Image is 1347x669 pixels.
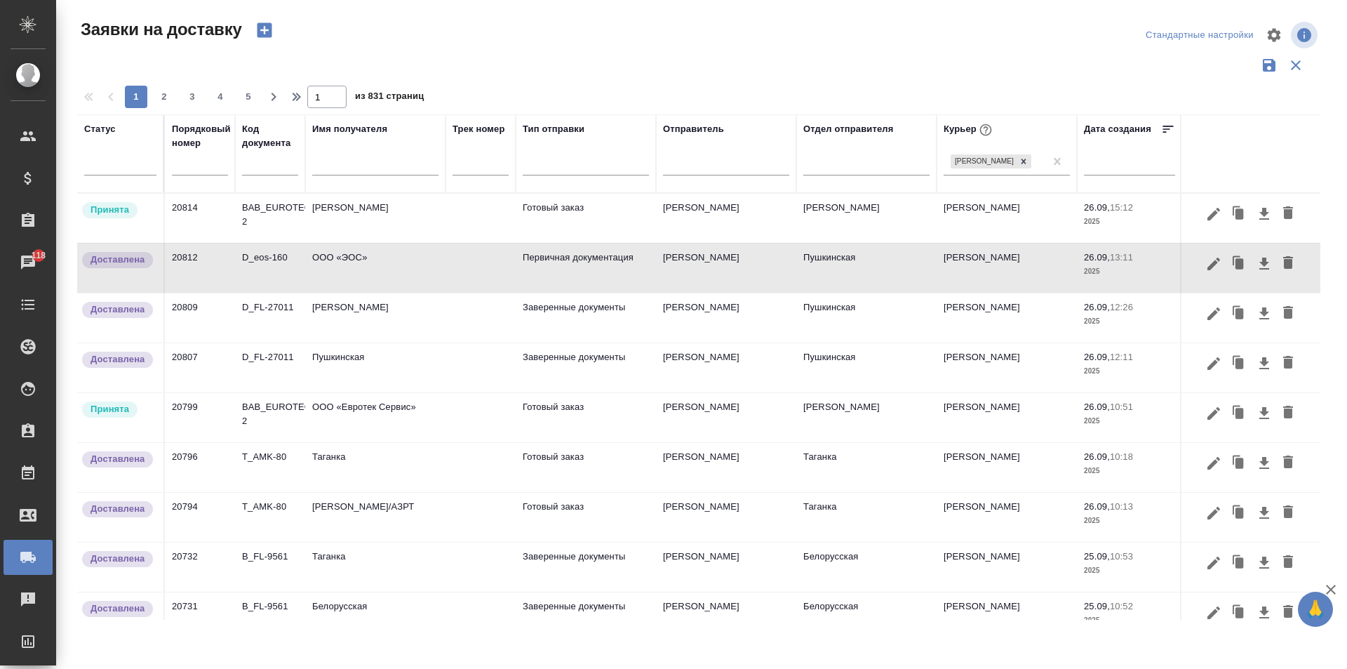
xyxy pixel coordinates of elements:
[305,293,445,343] td: [PERSON_NAME]
[1291,22,1320,48] span: Посмотреть информацию
[796,443,937,492] td: Таганка
[453,122,505,136] div: Трек номер
[248,18,281,42] button: Создать
[1276,350,1300,377] button: Удалить
[91,352,145,366] p: Доставлена
[1226,400,1252,427] button: Клонировать
[1110,352,1133,362] p: 12:11
[305,443,445,492] td: Таганка
[1084,265,1175,279] p: 2025
[516,343,656,392] td: Заверенные документы
[165,194,235,243] td: 20814
[235,493,305,542] td: T_AMK-80
[235,194,305,243] td: BAB_EUROTEC-2
[1084,402,1110,412] p: 26.09,
[1084,464,1175,478] p: 2025
[937,293,1077,343] td: [PERSON_NAME]
[1110,252,1133,263] p: 13:11
[1084,414,1175,428] p: 2025
[235,393,305,442] td: BAB_EUROTEC-2
[796,343,937,392] td: Пушкинская
[1276,251,1300,277] button: Удалить
[937,393,1077,442] td: [PERSON_NAME]
[81,400,156,419] div: Курьер назначен
[516,543,656,592] td: Заверенные документы
[1084,364,1175,378] p: 2025
[165,293,235,343] td: 20809
[1276,550,1300,576] button: Удалить
[1084,601,1110,611] p: 25.09,
[91,452,145,466] p: Доставлена
[1226,550,1252,576] button: Клонировать
[1110,451,1133,462] p: 10:18
[977,121,995,139] button: При выборе курьера статус заявки автоматически поменяется на «Принята»
[1256,52,1282,79] button: Сохранить фильтры
[1226,201,1252,227] button: Клонировать
[81,550,156,569] div: Документы доставлены, фактическая дата доставки проставиться автоматически
[937,543,1077,592] td: [PERSON_NAME]
[312,122,387,136] div: Имя получателя
[209,86,232,108] button: 4
[209,90,232,104] span: 4
[91,303,145,317] p: Доставлена
[1226,300,1252,327] button: Клонировать
[944,121,995,139] div: Курьер
[1282,52,1309,79] button: Сбросить фильтры
[1252,500,1276,526] button: Скачать
[237,90,260,104] span: 5
[1202,350,1226,377] button: Редактировать
[91,502,145,516] p: Доставлена
[165,592,235,642] td: 20731
[1252,350,1276,377] button: Скачать
[656,543,796,592] td: [PERSON_NAME]
[165,443,235,492] td: 20796
[1202,550,1226,576] button: Редактировать
[23,249,55,263] span: 118
[172,122,231,150] div: Порядковый номер
[516,194,656,243] td: Готовый заказ
[937,592,1077,642] td: [PERSON_NAME]
[1226,251,1252,277] button: Клонировать
[4,245,53,280] a: 118
[796,244,937,293] td: Пушкинская
[1084,122,1151,136] div: Дата создания
[1084,501,1110,512] p: 26.09,
[1226,450,1252,477] button: Клонировать
[1202,201,1226,227] button: Редактировать
[153,86,175,108] button: 2
[1202,251,1226,277] button: Редактировать
[1276,400,1300,427] button: Удалить
[1276,500,1300,526] button: Удалить
[305,592,445,642] td: Белорусская
[81,300,156,319] div: Документы доставлены, фактическая дата доставки проставиться автоматически
[951,154,1016,169] div: [PERSON_NAME]
[235,592,305,642] td: B_FL-9561
[1110,402,1133,412] p: 10:51
[235,443,305,492] td: T_AMK-80
[937,244,1077,293] td: [PERSON_NAME]
[1202,600,1226,626] button: Редактировать
[305,194,445,243] td: [PERSON_NAME]
[1084,252,1110,263] p: 26.09,
[516,244,656,293] td: Первичная документация
[305,493,445,542] td: [PERSON_NAME]/АЗРТ
[237,86,260,108] button: 5
[656,592,796,642] td: [PERSON_NAME]
[153,90,175,104] span: 2
[796,543,937,592] td: Белорусская
[937,443,1077,492] td: [PERSON_NAME]
[1252,400,1276,427] button: Скачать
[1110,302,1133,312] p: 12:26
[1084,215,1175,229] p: 2025
[165,543,235,592] td: 20732
[181,86,203,108] button: 3
[523,122,584,136] div: Тип отправки
[242,122,298,150] div: Код документа
[305,543,445,592] td: Таганка
[1226,500,1252,526] button: Клонировать
[1252,201,1276,227] button: Скачать
[1084,314,1175,329] p: 2025
[181,90,203,104] span: 3
[1110,501,1133,512] p: 10:13
[796,393,937,442] td: [PERSON_NAME]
